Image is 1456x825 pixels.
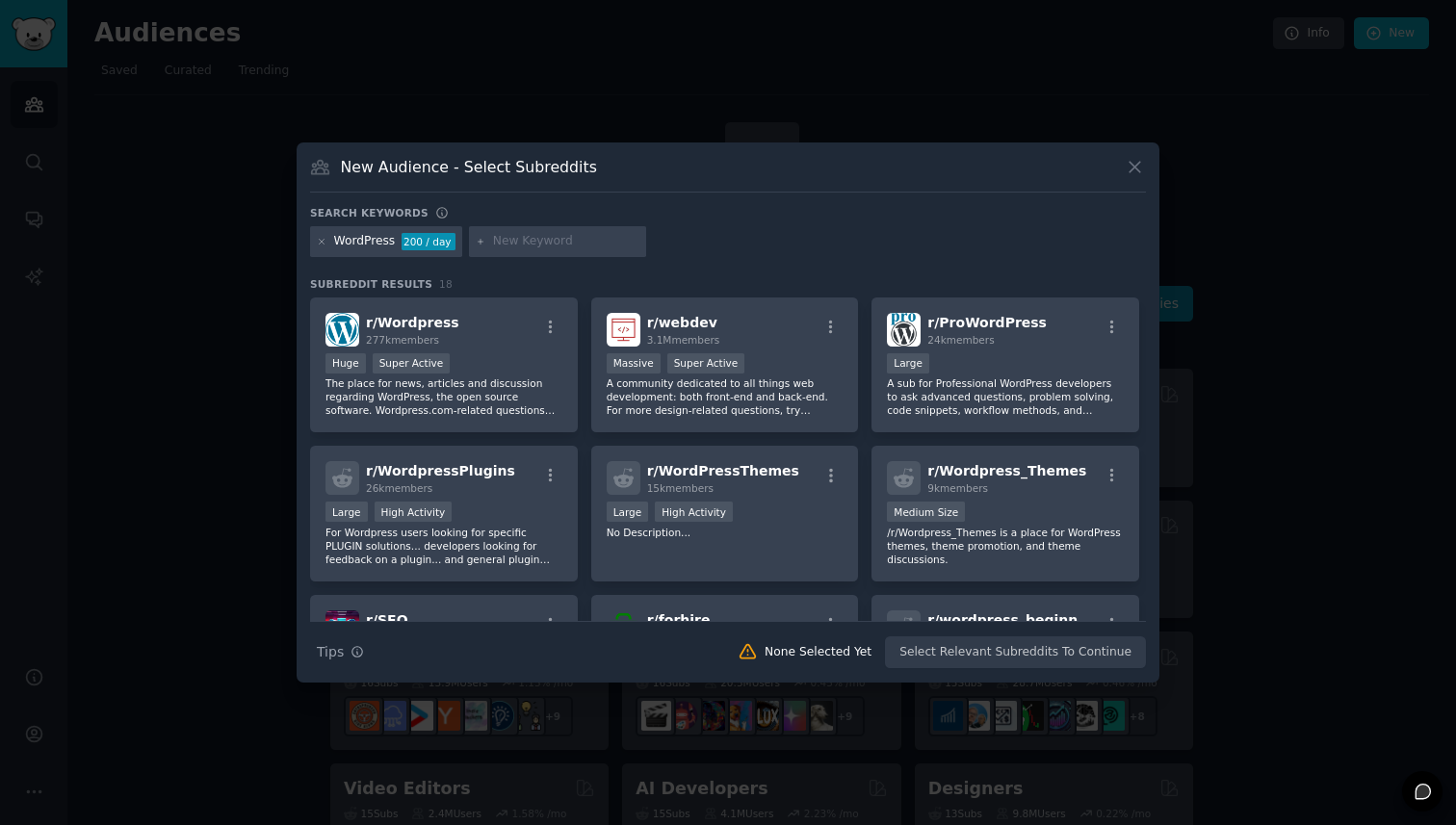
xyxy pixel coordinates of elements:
div: 200 / day [402,233,455,250]
img: webdev [607,313,640,347]
div: Large [607,502,649,522]
p: /r/Wordpress_Themes is a place for WordPress themes, theme promotion, and theme discussions. [887,526,1124,566]
img: SEO [325,610,359,644]
span: 24k members [927,334,994,346]
img: forhire [607,610,640,644]
p: The place for news, articles and discussion regarding WordPress, the open source software. Wordpr... [325,376,562,417]
p: A community dedicated to all things web development: both front-end and back-end. For more design... [607,376,844,417]
div: Large [325,502,368,522]
p: No Description... [607,526,844,539]
div: Super Active [667,353,745,374]
span: r/ WordPressThemes [647,463,799,478]
p: For Wordpress users looking for specific PLUGIN solutions... developers looking for feedback on a... [325,526,562,566]
div: Huge [325,353,366,374]
span: r/ Wordpress [366,315,459,330]
p: A sub for Professional WordPress developers to ask advanced questions, problem solving, code snip... [887,376,1124,417]
span: r/ webdev [647,315,717,330]
div: WordPress [334,233,396,250]
div: None Selected Yet [765,644,871,661]
span: r/ forhire [647,612,711,628]
img: Wordpress [325,313,359,347]
div: High Activity [655,502,733,522]
span: 15k members [647,482,714,494]
span: 18 [439,278,453,290]
div: Medium Size [887,502,965,522]
span: r/ wordpress_beginners [927,612,1102,628]
span: r/ Wordpress_Themes [927,463,1086,478]
button: Tips [310,635,371,669]
div: High Activity [375,502,453,522]
span: 277k members [366,334,439,346]
input: New Keyword [493,233,639,250]
span: r/ ProWordPress [927,315,1047,330]
span: 3.1M members [647,334,720,346]
div: Large [887,353,929,374]
h3: Search keywords [310,206,429,219]
span: Subreddit Results [310,277,432,291]
div: Massive [607,353,661,374]
span: 26k members [366,482,432,494]
span: 9k members [927,482,988,494]
span: r/ SEO [366,612,408,628]
h3: New Audience - Select Subreddits [341,157,597,177]
span: r/ WordpressPlugins [366,463,515,478]
div: Super Active [373,353,451,374]
img: ProWordPress [887,313,921,347]
span: Tips [317,642,344,662]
